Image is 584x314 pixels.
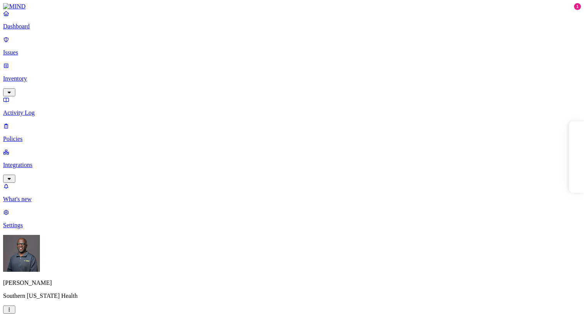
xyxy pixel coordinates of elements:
[3,183,581,203] a: What's new
[3,279,581,286] p: [PERSON_NAME]
[3,36,581,56] a: Issues
[3,49,581,56] p: Issues
[574,3,581,10] div: 1
[3,122,581,142] a: Policies
[3,3,26,10] img: MIND
[3,293,581,299] p: Southern [US_STATE] Health
[3,196,581,203] p: What's new
[3,222,581,229] p: Settings
[3,136,581,142] p: Policies
[3,209,581,229] a: Settings
[3,23,581,30] p: Dashboard
[3,62,581,95] a: Inventory
[3,149,581,182] a: Integrations
[3,96,581,116] a: Activity Log
[3,235,40,272] img: Gregory Thomas
[3,75,581,82] p: Inventory
[3,162,581,169] p: Integrations
[3,10,581,30] a: Dashboard
[3,3,581,10] a: MIND
[3,109,581,116] p: Activity Log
